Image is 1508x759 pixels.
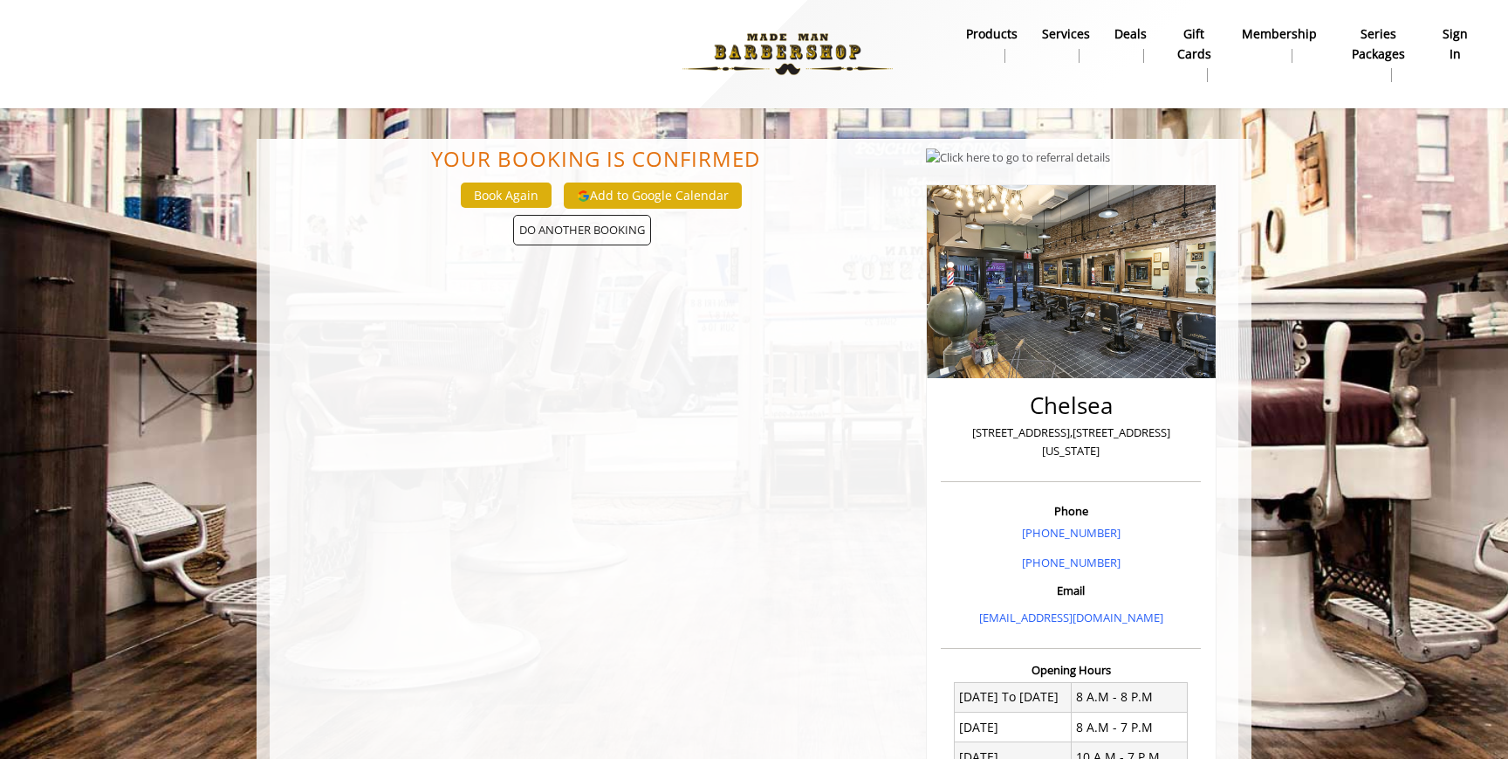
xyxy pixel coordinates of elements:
[1022,555,1121,570] a: [PHONE_NUMBER]
[966,24,1018,44] b: products
[945,505,1196,517] h3: Phone
[1230,22,1329,67] a: MembershipMembership
[1329,22,1429,86] a: Series packagesSeries packages
[1102,22,1159,67] a: DealsDeals
[945,393,1196,418] h2: Chelsea
[291,148,900,170] center: Your Booking is confirmed
[979,610,1163,625] a: [EMAIL_ADDRESS][DOMAIN_NAME]
[1159,22,1230,86] a: Gift cardsgift cards
[955,683,1072,713] td: [DATE] To [DATE]
[1341,24,1416,64] b: Series packages
[1171,24,1217,64] b: gift cards
[1114,24,1147,44] b: Deals
[513,215,651,245] span: DO ANOTHER BOOKING
[955,713,1072,742] td: [DATE]
[1242,24,1317,44] b: Membership
[941,664,1201,676] h3: Opening Hours
[926,148,1110,167] img: Click here to go to referral details
[1022,525,1121,541] a: [PHONE_NUMBER]
[564,183,742,209] button: Add to Google Calendar
[1030,22,1102,67] a: ServicesServices
[668,6,908,102] img: Made Man Barbershop logo
[945,584,1196,597] h3: Email
[1071,713,1188,742] td: 8 A.M - 7 P.M
[954,22,1030,67] a: Productsproducts
[1042,24,1090,44] b: Services
[945,424,1196,460] p: [STREET_ADDRESS],[STREET_ADDRESS][US_STATE]
[461,183,552,208] button: Book Again
[1071,683,1188,713] td: 8 A.M - 8 P.M
[1441,24,1470,64] b: sign in
[1429,22,1483,67] a: sign insign in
